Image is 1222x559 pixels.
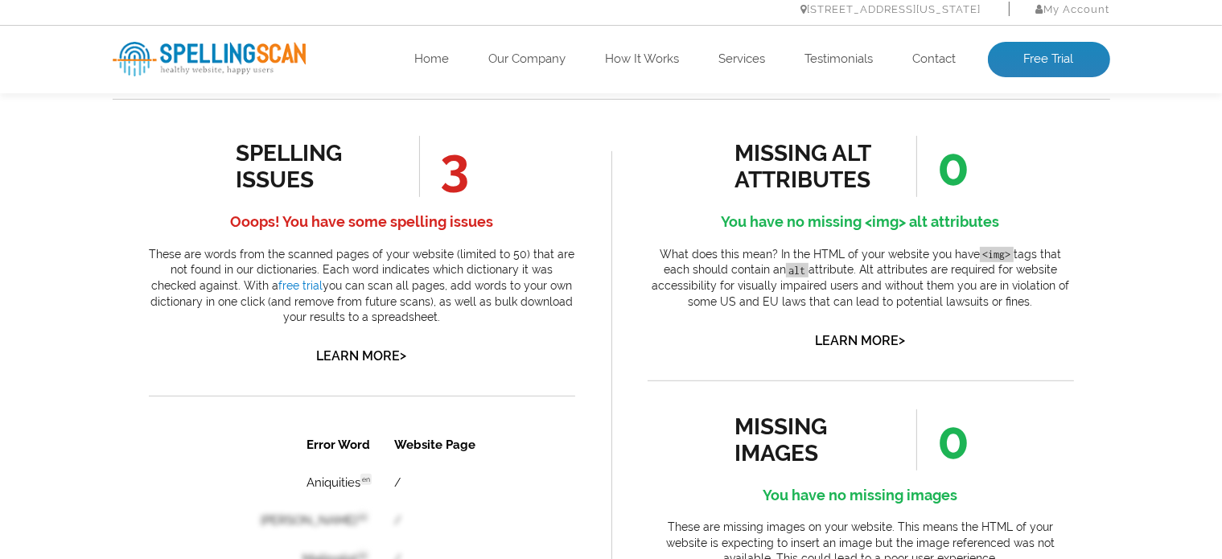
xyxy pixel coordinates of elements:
[8,187,418,202] span: Want to view
[317,348,407,364] a: Learn More>
[801,3,981,15] a: [STREET_ADDRESS][US_STATE]
[916,136,969,197] span: 0
[42,40,232,76] td: Aniquities
[415,51,450,68] a: Home
[212,49,223,60] span: en
[149,247,575,326] p: These are words from the scanned pages of your website (limited to 50) that are not found in our ...
[648,247,1074,310] p: What does this mean? In the HTML of your website you have tags that each should contain an attrib...
[816,333,906,348] a: Learn More>
[245,51,252,64] a: /
[113,42,306,76] img: spellingScan
[237,140,382,193] div: spelling issues
[913,51,957,68] a: Contact
[648,209,1074,235] h4: You have no missing <img> alt attributes
[149,209,575,235] h4: Ooops! You have some spelling issues
[140,248,286,282] a: Get Free Trial
[719,51,766,68] a: Services
[42,2,232,39] th: Error Word
[401,344,407,367] span: >
[606,51,680,68] a: How It Works
[419,136,469,197] span: 3
[988,42,1110,77] a: Free Trial
[735,413,881,467] div: missing images
[278,279,323,292] a: free trial
[980,247,1014,262] code: <img>
[8,187,418,232] h3: All Results?
[234,2,385,39] th: Website Page
[916,409,969,471] span: 0
[489,51,566,68] a: Our Company
[1036,3,1110,15] a: My Account
[786,263,808,278] code: alt
[805,51,874,68] a: Testimonials
[205,385,220,403] a: 1
[899,329,906,351] span: >
[648,483,1074,508] h4: You have no missing images
[735,140,881,193] div: missing alt attributes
